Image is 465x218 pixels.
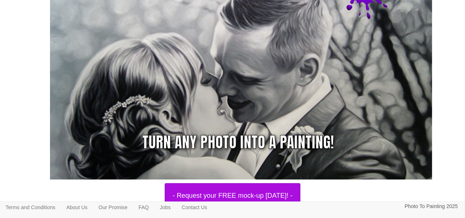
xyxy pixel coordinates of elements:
a: About Us [61,202,93,213]
a: Jobs [154,202,176,213]
p: Photo To Painting 2025 [404,202,458,211]
div: Turn any photo into a painting! [142,131,334,153]
button: - Request your FREE mock-up [DATE]! - [165,183,300,208]
a: Our Promise [93,202,133,213]
a: Contact Us [176,202,212,213]
a: FAQ [133,202,154,213]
